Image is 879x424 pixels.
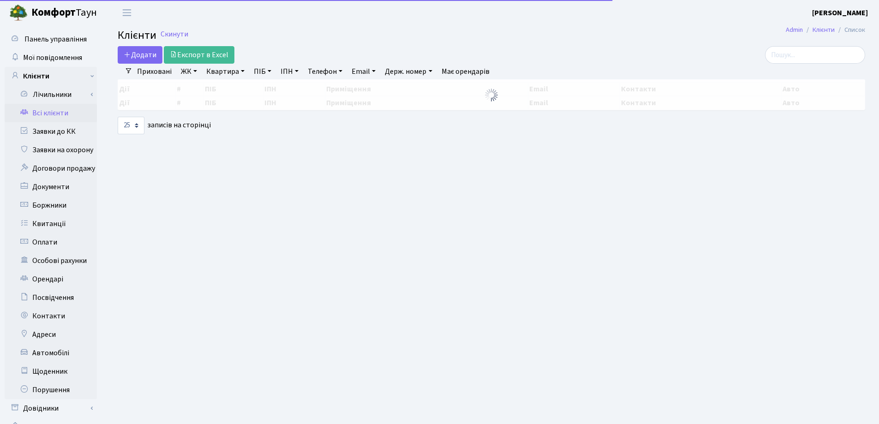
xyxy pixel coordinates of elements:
b: [PERSON_NAME] [812,8,868,18]
a: Мої повідомлення [5,48,97,67]
a: Всі клієнти [5,104,97,122]
a: Орендарі [5,270,97,288]
a: Експорт в Excel [164,46,234,64]
a: Посвідчення [5,288,97,307]
a: Договори продажу [5,159,97,178]
a: Документи [5,178,97,196]
select: записів на сторінці [118,117,144,134]
a: Клієнти [813,25,835,35]
a: ІПН [277,64,302,79]
a: Лічильники [11,85,97,104]
span: Клієнти [118,27,156,43]
span: Панель управління [24,34,87,44]
a: Admin [786,25,803,35]
span: Таун [31,5,97,21]
span: Мої повідомлення [23,53,82,63]
a: Держ. номер [381,64,436,79]
a: Контакти [5,307,97,325]
button: Переключити навігацію [115,5,138,20]
label: записів на сторінці [118,117,211,134]
a: Автомобілі [5,344,97,362]
a: Скинути [161,30,188,39]
a: Панель управління [5,30,97,48]
input: Пошук... [765,46,865,64]
a: Оплати [5,233,97,251]
a: Довідники [5,399,97,418]
a: ЖК [177,64,201,79]
span: Додати [124,50,156,60]
img: Обробка... [484,88,499,102]
a: [PERSON_NAME] [812,7,868,18]
a: Адреси [5,325,97,344]
li: Список [835,25,865,35]
a: Квартира [203,64,248,79]
img: logo.png [9,4,28,22]
a: Клієнти [5,67,97,85]
a: Заявки на охорону [5,141,97,159]
a: Додати [118,46,162,64]
a: Особові рахунки [5,251,97,270]
a: Порушення [5,381,97,399]
a: Щоденник [5,362,97,381]
a: Квитанції [5,215,97,233]
a: Email [348,64,379,79]
a: Телефон [304,64,346,79]
a: Має орендарів [438,64,493,79]
nav: breadcrumb [772,20,879,40]
a: ПІБ [250,64,275,79]
a: Заявки до КК [5,122,97,141]
a: Боржники [5,196,97,215]
b: Комфорт [31,5,76,20]
a: Приховані [133,64,175,79]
